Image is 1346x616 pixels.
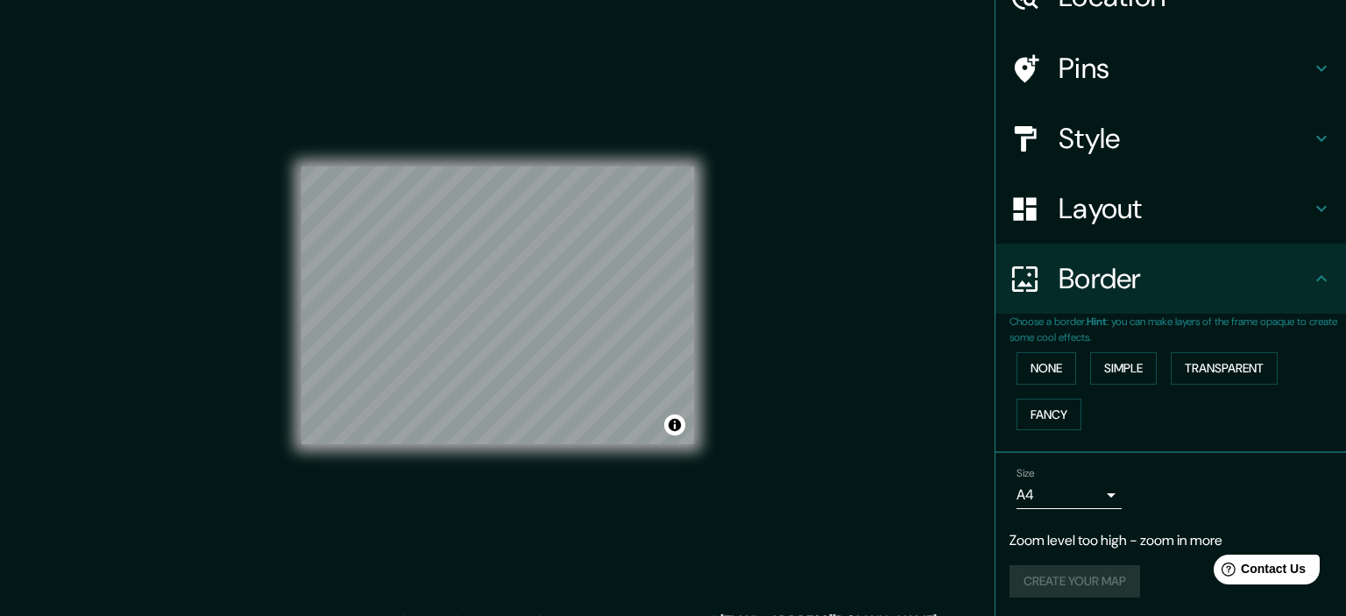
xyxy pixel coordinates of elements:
h4: Border [1059,261,1311,296]
button: Transparent [1171,352,1278,385]
h4: Style [1059,121,1311,156]
h4: Layout [1059,191,1311,226]
button: Toggle attribution [664,414,685,435]
label: Size [1017,466,1035,481]
b: Hint [1087,315,1107,329]
div: A4 [1017,481,1122,509]
button: None [1017,352,1076,385]
p: Zoom level too high - zoom in more [1009,530,1332,551]
button: Simple [1090,352,1157,385]
div: Style [995,103,1346,173]
canvas: Map [301,166,694,444]
div: Pins [995,33,1346,103]
button: Fancy [1017,399,1081,431]
h4: Pins [1059,51,1311,86]
iframe: Help widget launcher [1190,548,1327,597]
div: Border [995,244,1346,314]
div: Layout [995,173,1346,244]
p: Choose a border. : you can make layers of the frame opaque to create some cool effects. [1009,314,1346,345]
